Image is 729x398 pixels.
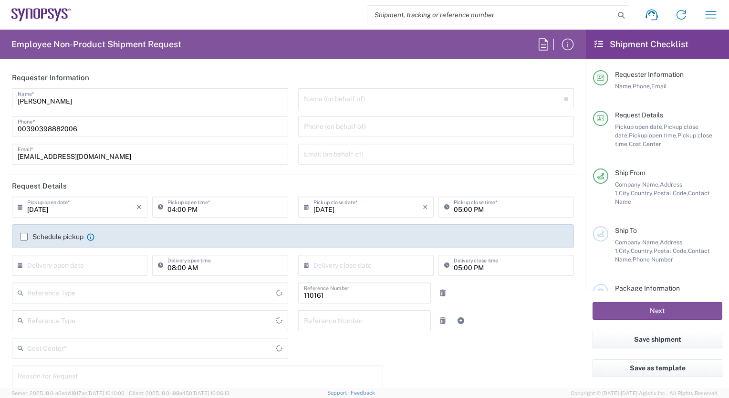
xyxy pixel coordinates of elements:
[12,73,89,83] h2: Requester Information
[615,123,664,130] span: Pickup open date,
[436,314,449,327] a: Remove Reference
[654,247,688,254] span: Postal Code,
[629,132,677,139] span: Pickup open time,
[615,169,646,177] span: Ship From
[651,83,667,90] span: Email
[631,247,654,254] span: Country,
[633,83,651,90] span: Phone,
[619,189,631,197] span: City,
[423,199,428,215] i: ×
[615,284,680,292] span: Package Information
[593,331,722,348] button: Save shipment
[454,314,468,327] a: Add Reference
[593,302,722,320] button: Next
[615,181,660,188] span: Company Name,
[593,359,722,377] button: Save as template
[629,140,661,147] span: Cost Center
[436,286,449,300] a: Remove Reference
[136,199,142,215] i: ×
[615,111,663,119] span: Request Details
[571,389,718,398] span: Copyright © [DATE]-[DATE] Agistix Inc., All Rights Reserved
[129,390,229,396] span: Client: 2025.18.0-198a450
[615,239,660,246] span: Company Name,
[631,189,654,197] span: Country,
[619,247,631,254] span: City,
[633,256,673,263] span: Phone Number
[351,390,375,396] a: Feedback
[327,390,351,396] a: Support
[11,390,125,396] span: Server: 2025.18.0-a0edd1917ac
[20,233,83,241] label: Schedule pickup
[11,39,181,50] h2: Employee Non-Product Shipment Request
[654,189,688,197] span: Postal Code,
[367,6,614,24] input: Shipment, tracking or reference number
[615,227,637,234] span: Ship To
[615,71,684,78] span: Requester Information
[87,390,125,396] span: [DATE] 10:10:00
[12,181,67,191] h2: Request Details
[192,390,229,396] span: [DATE] 10:06:13
[615,83,633,90] span: Name,
[594,39,688,50] h2: Shipment Checklist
